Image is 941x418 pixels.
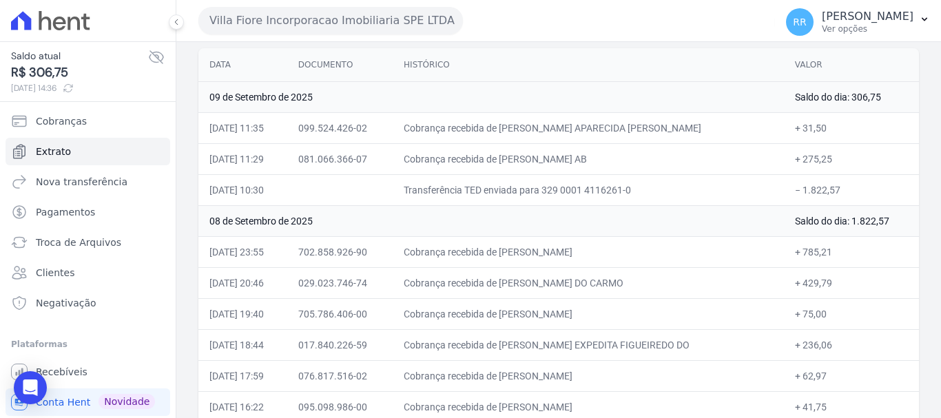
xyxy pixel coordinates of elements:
[784,236,919,267] td: + 785,21
[784,267,919,298] td: + 429,79
[198,143,287,174] td: [DATE] 11:29
[198,205,784,236] td: 08 de Setembro de 2025
[784,360,919,391] td: + 62,97
[822,23,913,34] p: Ver opções
[287,329,393,360] td: 017.840.226-59
[287,48,393,82] th: Documento
[198,236,287,267] td: [DATE] 23:55
[6,107,170,135] a: Cobranças
[784,143,919,174] td: + 275,25
[11,82,148,94] span: [DATE] 14:36
[198,81,784,112] td: 09 de Setembro de 2025
[784,174,919,205] td: − 1.822,57
[198,267,287,298] td: [DATE] 20:46
[36,296,96,310] span: Negativação
[198,329,287,360] td: [DATE] 18:44
[198,360,287,391] td: [DATE] 17:59
[198,7,463,34] button: Villa Fiore Incorporacao Imobiliaria SPE LTDA
[793,17,806,27] span: RR
[784,205,919,236] td: Saldo do dia: 1.822,57
[11,49,148,63] span: Saldo atual
[287,360,393,391] td: 076.817.516-02
[6,358,170,386] a: Recebíveis
[6,388,170,416] a: Conta Hent Novidade
[393,143,784,174] td: Cobrança recebida de [PERSON_NAME] AB
[393,112,784,143] td: Cobrança recebida de [PERSON_NAME] APARECIDA [PERSON_NAME]
[198,112,287,143] td: [DATE] 11:35
[393,329,784,360] td: Cobrança recebida de [PERSON_NAME] EXPEDITA FIGUEIREDO DO
[36,114,87,128] span: Cobranças
[784,298,919,329] td: + 75,00
[6,229,170,256] a: Troca de Arquivos
[393,174,784,205] td: Transferência TED enviada para 329 0001 4116261-0
[287,267,393,298] td: 029.023.746-74
[784,112,919,143] td: + 31,50
[393,360,784,391] td: Cobrança recebida de [PERSON_NAME]
[198,48,287,82] th: Data
[11,336,165,353] div: Plataformas
[11,63,148,82] span: R$ 306,75
[287,298,393,329] td: 705.786.406-00
[36,266,74,280] span: Clientes
[14,371,47,404] div: Open Intercom Messenger
[393,236,784,267] td: Cobrança recebida de [PERSON_NAME]
[784,81,919,112] td: Saldo do dia: 306,75
[198,174,287,205] td: [DATE] 10:30
[36,365,87,379] span: Recebíveis
[6,198,170,226] a: Pagamentos
[784,329,919,360] td: + 236,06
[784,48,919,82] th: Valor
[393,267,784,298] td: Cobrança recebida de [PERSON_NAME] DO CARMO
[287,112,393,143] td: 099.524.426-02
[6,138,170,165] a: Extrato
[99,394,155,409] span: Novidade
[6,259,170,286] a: Clientes
[6,289,170,317] a: Negativação
[198,298,287,329] td: [DATE] 19:40
[36,236,121,249] span: Troca de Arquivos
[775,3,941,41] button: RR [PERSON_NAME] Ver opções
[393,48,784,82] th: Histórico
[36,395,90,409] span: Conta Hent
[822,10,913,23] p: [PERSON_NAME]
[393,298,784,329] td: Cobrança recebida de [PERSON_NAME]
[36,205,95,219] span: Pagamentos
[6,168,170,196] a: Nova transferência
[36,145,71,158] span: Extrato
[287,143,393,174] td: 081.066.366-07
[36,175,127,189] span: Nova transferência
[287,236,393,267] td: 702.858.926-90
